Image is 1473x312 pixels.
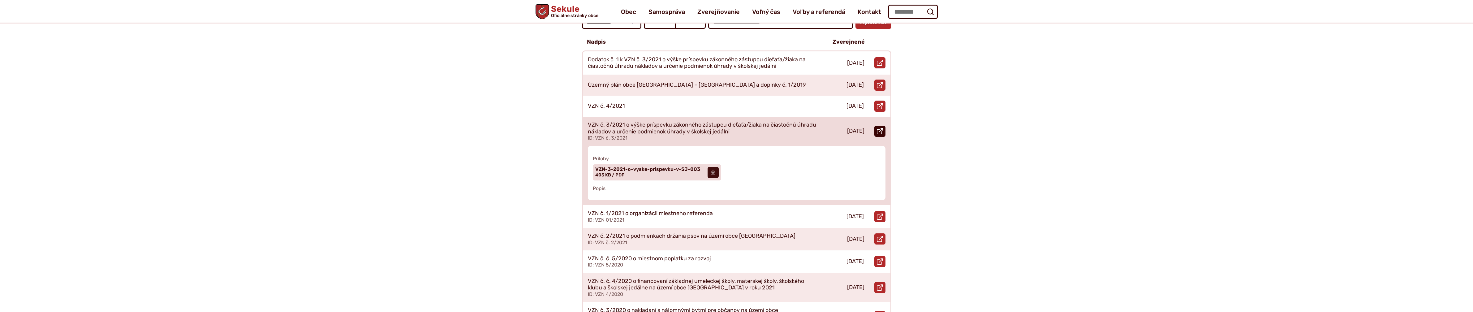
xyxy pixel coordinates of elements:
span: Prílohy [593,156,881,162]
p: [DATE] [846,213,864,220]
p: Zverejnené [833,39,865,45]
a: Kontakt [858,3,881,20]
p: [DATE] [847,128,864,135]
p: [DATE] [847,60,864,67]
p: VZN č. 1/2021 o organizácii miestneho referenda [588,210,713,217]
span: Popis [593,185,881,191]
p: [DATE] [847,284,864,291]
p: Nadpis [587,39,606,45]
span: VZN-3-2021-o-vyske-prispevku-v-SJ-003 [595,167,700,172]
p: [DATE] [846,82,864,89]
p: ID: VZN 01/2021 [588,217,817,223]
p: Dodatok č. 1 k VZN č. 3/2021 o výške príspevku zákonného zástupcu dieťaťa/žiaka na čiastočnú úhra... [588,56,818,70]
span: Oficiálne stránky obce [551,13,598,18]
p: [DATE] [846,258,864,265]
p: [DATE] [846,103,864,110]
p: VZN č. č. 4/2020 o financovaní základnej umeleckej školy, materskej školy, školského klubu a škol... [588,278,818,291]
p: [DATE] [847,236,864,243]
img: Prejsť na domovskú stránku [536,4,549,19]
a: Logo Sekule, prejsť na domovskú stránku. [536,4,598,19]
p: VZN č. č. 5/2020 o miestnom poplatku za rozvoj [588,255,711,262]
p: Územný plán obce [GEOGRAPHIC_DATA] – [GEOGRAPHIC_DATA] a doplnky č. 1/2019 [588,82,806,89]
a: Obec [621,3,636,20]
a: Voľby a referendá [793,3,845,20]
a: VZN-3-2021-o-vyske-prispevku-v-SJ-003 403 KB / PDF [593,164,721,180]
p: VZN č. 4/2021 [588,103,625,110]
p: ID: VZN 4/2020 [588,291,818,297]
a: Samospráva [648,3,685,20]
span: 403 KB / PDF [595,172,624,178]
a: Voľný čas [752,3,780,20]
p: ID: VZN 5/2020 [588,262,817,268]
p: VZN č. 2/2021 o podmienkach držania psov na území obce [GEOGRAPHIC_DATA] [588,233,795,240]
p: ID: VZN č. 2/2021 [588,240,818,245]
a: Zverejňovanie [697,3,740,20]
p: VZN č. 3/2021 o výške príspevku zákonného zástupcu dieťaťa/žiaka na čiastočnú úhradu nákladov a u... [588,122,818,135]
span: Sekule [549,5,598,18]
p: ID: VZN č. 3/2021 [588,135,818,141]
